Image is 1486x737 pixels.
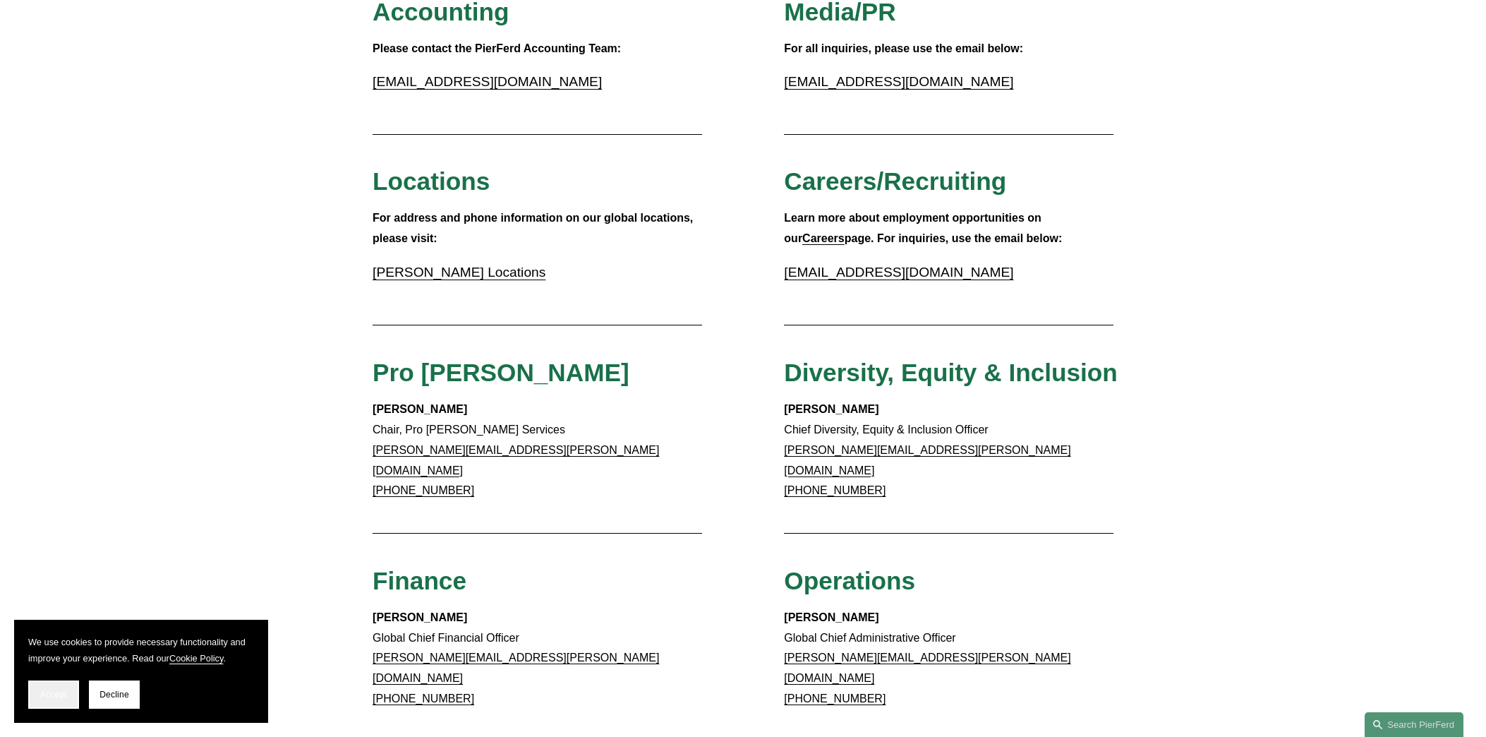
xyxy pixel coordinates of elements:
a: Cookie Policy [169,653,224,664]
span: Finance [373,567,466,594]
span: Pro [PERSON_NAME] [373,359,629,386]
strong: [PERSON_NAME] [373,403,467,415]
a: [PHONE_NUMBER] [784,484,886,496]
strong: page. For inquiries, use the email below: [845,232,1063,244]
a: [PHONE_NUMBER] [373,484,474,496]
p: Chief Diversity, Equity & Inclusion Officer [784,400,1113,501]
strong: [PERSON_NAME] [373,611,467,623]
a: [PERSON_NAME] Locations [373,265,545,280]
strong: For all inquiries, please use the email below: [784,42,1023,54]
strong: Please contact the PierFerd Accounting Team: [373,42,621,54]
a: [EMAIL_ADDRESS][DOMAIN_NAME] [784,74,1013,89]
a: [EMAIL_ADDRESS][DOMAIN_NAME] [373,74,602,89]
a: [PERSON_NAME][EMAIL_ADDRESS][PERSON_NAME][DOMAIN_NAME] [373,652,659,684]
a: [PERSON_NAME][EMAIL_ADDRESS][PERSON_NAME][DOMAIN_NAME] [784,444,1070,477]
button: Decline [89,681,140,709]
strong: [PERSON_NAME] [784,611,878,623]
span: Operations [784,567,915,594]
p: Global Chief Financial Officer [373,608,702,709]
a: [PHONE_NUMBER] [784,693,886,705]
span: Locations [373,167,490,195]
span: Decline [99,690,129,700]
a: [PERSON_NAME][EMAIL_ADDRESS][PERSON_NAME][DOMAIN_NAME] [373,444,659,477]
strong: For address and phone information on our global locations, please visit: [373,212,696,244]
p: Global Chief Administrative Officer [784,608,1113,709]
a: [PERSON_NAME][EMAIL_ADDRESS][PERSON_NAME][DOMAIN_NAME] [784,652,1070,684]
strong: [PERSON_NAME] [784,403,878,415]
p: Chair, Pro [PERSON_NAME] Services [373,400,702,501]
span: Accept [40,690,67,700]
span: Careers/Recruiting [784,167,1006,195]
strong: Learn more about employment opportunities on our [784,212,1044,244]
a: Careers [802,232,845,244]
a: [PHONE_NUMBER] [373,693,474,705]
a: [EMAIL_ADDRESS][DOMAIN_NAME] [784,265,1013,280]
p: We use cookies to provide necessary functionality and improve your experience. Read our . [28,634,254,666]
a: Search this site [1365,712,1463,737]
section: Cookie banner [14,620,268,723]
span: Diversity, Equity & Inclusion [784,359,1118,386]
button: Accept [28,681,79,709]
